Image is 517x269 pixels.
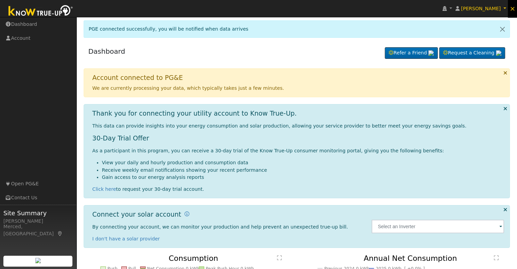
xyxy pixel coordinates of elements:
[364,254,457,263] text: Annual Net Consumption
[92,236,160,241] a: I don't have a solar provider
[92,211,181,218] h1: Connect your solar account
[92,123,466,129] span: This data can provide insights into your energy consumption and solar production, allowing your s...
[92,147,504,154] p: As a participant in this program, you can receive a 30-day trial of the Know True-Up consumer mon...
[84,20,510,38] div: PGE connected successfully, you will be notified when data arrives
[92,134,504,142] h1: 30-Day Trial Offer
[102,174,504,181] li: Gain access to our energy analysis reports
[92,186,116,192] a: Click here
[92,186,504,193] div: to request your 30-day trial account.
[102,167,504,174] li: Receive weekly email notifications showing your recent performance
[92,85,284,91] span: We are currently processing your data, which typically takes just a few minutes.
[439,47,505,59] a: Request a Cleaning
[3,218,73,225] div: [PERSON_NAME]
[277,255,282,260] text: 
[92,74,183,82] h1: Account connected to PG&E
[495,21,510,37] a: Close
[35,258,41,263] img: retrieve
[461,6,501,11] span: [PERSON_NAME]
[385,47,438,59] a: Refer a Friend
[3,208,73,218] span: Site Summary
[5,4,76,19] img: Know True-Up
[92,224,348,230] span: By connecting your account, we can monitor your production and help prevent an unexpected true-up...
[92,110,297,117] h1: Thank you for connecting your utility account to Know True-Up.
[88,47,125,55] a: Dashboard
[494,255,499,260] text: 
[3,223,73,237] div: Merced, [GEOGRAPHIC_DATA]
[169,254,218,263] text: Consumption
[372,220,504,233] input: Select an Inverter
[496,50,501,56] img: retrieve
[510,4,515,13] span: ×
[102,159,504,166] li: View your daily and hourly production and consumption data
[428,50,434,56] img: retrieve
[57,231,63,236] a: Map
